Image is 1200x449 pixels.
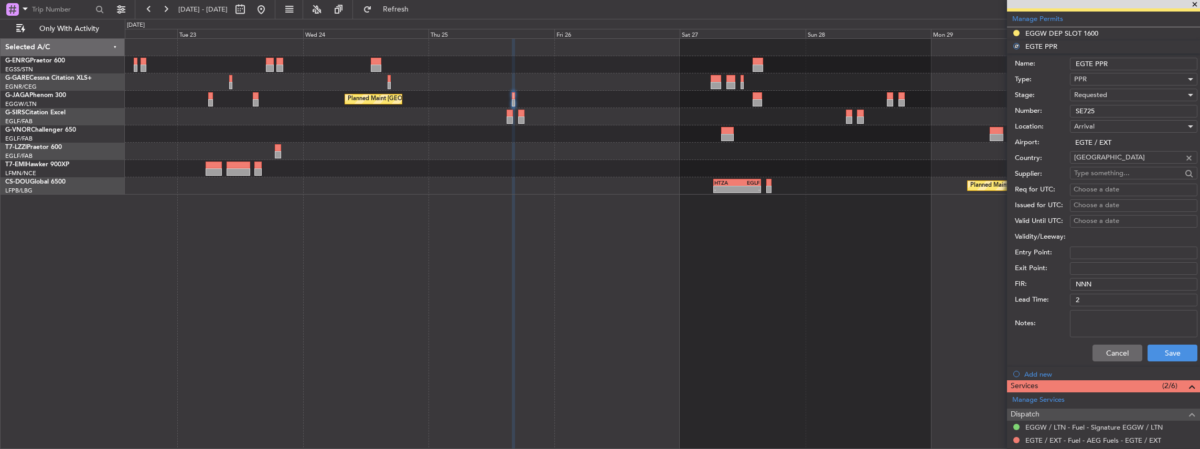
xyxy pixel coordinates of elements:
[5,144,62,151] a: T7-LZZIPraetor 600
[1012,395,1065,405] a: Manage Services
[5,110,66,116] a: G-SIRSCitation Excel
[1025,423,1163,432] a: EGGW / LTN - Fuel - Signature EGGW / LTN
[1015,248,1070,258] label: Entry Point:
[970,178,1135,194] div: Planned Maint [GEOGRAPHIC_DATA] ([GEOGRAPHIC_DATA])
[5,75,29,81] span: G-GARE
[5,58,65,64] a: G-ENRGPraetor 600
[12,20,114,37] button: Only With Activity
[1015,74,1070,85] label: Type:
[5,117,33,125] a: EGLF/FAB
[5,162,26,168] span: T7-EMI
[1015,279,1070,290] label: FIR:
[5,92,66,99] a: G-JAGAPhenom 300
[5,127,31,133] span: G-VNOR
[5,58,30,64] span: G-ENRG
[5,135,33,143] a: EGLF/FAB
[127,21,145,30] div: [DATE]
[1015,295,1070,305] label: Lead Time:
[737,179,760,186] div: EGLF
[428,29,554,38] div: Thu 25
[5,66,33,73] a: EGSS/STN
[1070,278,1197,291] input: NNN
[5,179,30,185] span: CS-DOU
[5,100,37,108] a: EGGW/LTN
[1092,345,1142,361] button: Cancel
[1015,59,1070,69] label: Name:
[1074,185,1194,195] div: Choose a date
[5,144,27,151] span: T7-LZZI
[1025,29,1098,38] div: EGGW DEP SLOT 1600
[303,29,428,38] div: Wed 24
[1015,185,1070,195] label: Req for UTC:
[5,162,69,168] a: T7-EMIHawker 900XP
[1074,74,1087,84] span: PPR
[1025,436,1161,445] a: EGTE / EXT - Fuel - AEG Fuels - EGTE / EXT
[806,29,931,38] div: Sun 28
[1162,380,1177,391] span: (2/6)
[1015,263,1070,274] label: Exit Point:
[5,110,25,116] span: G-SIRS
[5,169,36,177] a: LFMN/NCE
[737,186,760,193] div: -
[178,5,228,14] span: [DATE] - [DATE]
[1074,90,1107,100] span: Requested
[931,29,1056,38] div: Mon 29
[680,29,805,38] div: Sat 27
[5,152,33,160] a: EGLF/FAB
[714,179,737,186] div: HTZA
[1015,90,1070,101] label: Stage:
[1074,122,1095,131] span: Arrival
[177,29,303,38] div: Tue 23
[5,179,66,185] a: CS-DOUGlobal 6500
[1074,216,1194,227] div: Choose a date
[27,25,111,33] span: Only With Activity
[358,1,421,18] button: Refresh
[1074,200,1194,211] div: Choose a date
[348,91,513,107] div: Planned Maint [GEOGRAPHIC_DATA] ([GEOGRAPHIC_DATA])
[374,6,418,13] span: Refresh
[1015,232,1070,242] label: Validity/Leeway:
[1148,345,1197,361] button: Save
[32,2,92,17] input: Trip Number
[1015,216,1070,227] label: Valid Until UTC:
[5,83,37,91] a: EGNR/CEG
[1015,106,1070,116] label: Number:
[1011,380,1038,392] span: Services
[1015,122,1070,132] label: Location:
[5,75,92,81] a: G-GARECessna Citation XLS+
[1015,153,1070,164] label: Country:
[1015,137,1070,148] label: Airport:
[554,29,680,38] div: Fri 26
[1074,149,1182,165] input: Type something...
[1011,409,1040,421] span: Dispatch
[5,92,29,99] span: G-JAGA
[5,187,33,195] a: LFPB/LBG
[5,127,76,133] a: G-VNORChallenger 650
[1015,318,1070,329] label: Notes:
[714,186,737,193] div: -
[1015,200,1070,211] label: Issued for UTC:
[1012,14,1063,25] a: Manage Permits
[1074,165,1182,181] input: Type something...
[1015,169,1070,179] label: Supplier:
